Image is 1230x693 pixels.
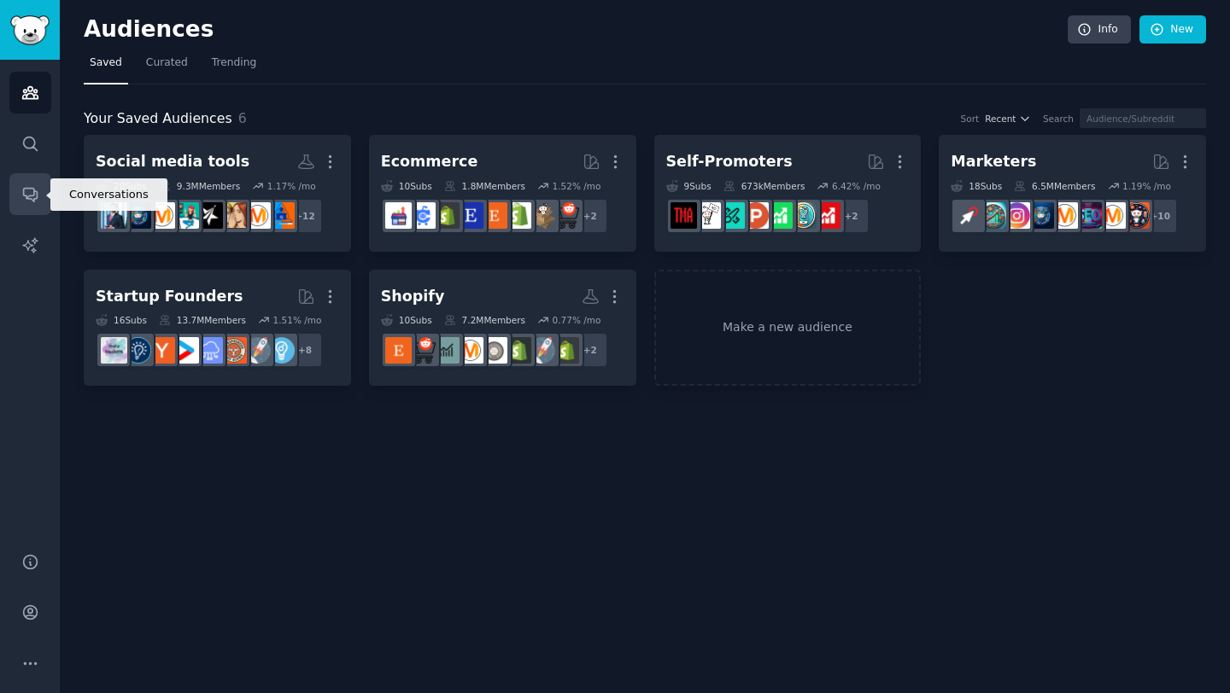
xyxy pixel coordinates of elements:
a: Trending [206,49,262,84]
div: 673k Members [723,180,805,192]
img: Etsy [481,202,507,229]
div: + 2 [834,198,870,234]
img: PPC [956,202,982,229]
div: 7.2M Members [444,314,525,326]
img: Affiliatemarketing [980,202,1006,229]
div: + 12 [287,198,323,234]
img: SEO [1075,202,1102,229]
div: 16 Sub s [96,314,147,326]
a: Curated [140,49,194,84]
a: Info [1068,15,1131,44]
img: Shopifyjobs [433,337,460,364]
img: indiehackers [101,337,127,364]
img: dropship [529,202,555,229]
div: Self-Promoters [666,151,793,172]
img: EtsySellers [457,202,483,229]
div: 10 Sub s [381,180,432,192]
div: 1.17 % /mo [267,180,316,192]
a: Startup Founders16Subs13.7MMembers1.51% /mo+8EntrepreneurstartupsEntrepreneurRideAlongSaaSstartup... [84,270,351,387]
div: 1.51 % /mo [272,314,321,326]
div: 1.19 % /mo [1122,180,1171,192]
img: Entrepreneur [268,337,295,364]
div: Shopify [381,286,445,307]
div: Search [1043,113,1074,125]
img: AppIdeas [790,202,817,229]
span: 6 [238,110,247,126]
div: 1.8M Members [444,180,525,192]
span: Saved [90,55,122,71]
img: reviewmyshopify [433,202,460,229]
div: 20 Sub s [96,180,147,192]
a: Social media tools20Subs9.3MMembers1.17% /mo+12DigitalMarketingHackAskMarketingInstaCelebsGossipS... [84,135,351,252]
img: marketing [457,337,483,364]
div: + 2 [572,198,608,234]
span: Your Saved Audiences [84,108,232,130]
div: 13.7M Members [159,314,246,326]
img: youtubepromotion [814,202,840,229]
img: ecommercemarketing [409,202,436,229]
span: Curated [146,55,188,71]
img: betatests [694,202,721,229]
img: digital_marketing [1028,202,1054,229]
img: reviewmyshopify [553,337,579,364]
img: AskMarketing [244,202,271,229]
div: + 8 [287,332,323,368]
img: Entrepreneurship [125,337,151,364]
img: ShopifyeCommerce [481,337,507,364]
img: alphaandbetausers [718,202,745,229]
div: Social media tools [96,151,249,172]
img: selfpromotion [766,202,793,229]
img: startups [529,337,555,364]
img: influencermarketing [173,202,199,229]
img: SaaSMarketing [196,202,223,229]
div: Marketers [951,151,1036,172]
a: Self-Promoters9Subs673kMembers6.42% /mo+2youtubepromotionAppIdeasselfpromotionProductHuntersalpha... [654,135,922,252]
img: shopify [505,202,531,229]
div: + 10 [1142,198,1178,234]
span: Trending [212,55,256,71]
img: DigitalMarketing [1051,202,1078,229]
div: Startup Founders [96,286,243,307]
img: ycombinator [149,337,175,364]
div: 0.77 % /mo [553,314,601,326]
a: Ecommerce10Subs1.8MMembers1.52% /mo+2ecommercedropshipshopifyEtsyEtsySellersreviewmyshopifyecomme... [369,135,636,252]
img: InstagramMarketing [1004,202,1030,229]
a: New [1139,15,1206,44]
img: Etsy [385,337,412,364]
div: + 2 [572,332,608,368]
div: Sort [961,113,980,125]
img: ShopifyWebsites [505,337,531,364]
img: EntrepreneurRideAlong [220,337,247,364]
img: startups [244,337,271,364]
img: startup [173,337,199,364]
img: marketing [1099,202,1126,229]
img: ecommerce_growth [385,202,412,229]
img: digital_marketing [125,202,151,229]
h2: Audiences [84,16,1068,44]
img: GummySearch logo [10,15,50,45]
input: Audience/Subreddit [1080,108,1206,128]
img: SaaS [196,337,223,364]
div: 1.52 % /mo [553,180,601,192]
img: LinkedInLunatics [101,202,127,229]
div: Ecommerce [381,151,478,172]
div: 6.5M Members [1014,180,1095,192]
img: TestMyApp [671,202,697,229]
button: Recent [985,113,1031,125]
a: Shopify10Subs7.2MMembers0.77% /mo+2reviewmyshopifystartupsShopifyWebsitesShopifyeCommercemarketin... [369,270,636,387]
div: 18 Sub s [951,180,1002,192]
img: ecommerce [553,202,579,229]
div: 9 Sub s [666,180,712,192]
a: Make a new audience [654,270,922,387]
img: ProductHunters [742,202,769,229]
img: InstaCelebsGossip [220,202,247,229]
div: 9.3M Members [159,180,240,192]
div: 6.42 % /mo [832,180,881,192]
span: Recent [985,113,1016,125]
a: Marketers18Subs6.5MMembers1.19% /mo+10socialmediamarketingSEODigitalMarketingdigital_marketingIns... [939,135,1206,252]
img: socialmedia [1123,202,1150,229]
div: 10 Sub s [381,314,432,326]
img: ecommerce [409,337,436,364]
img: DigitalMarketingHack [268,202,295,229]
img: advertising [149,202,175,229]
